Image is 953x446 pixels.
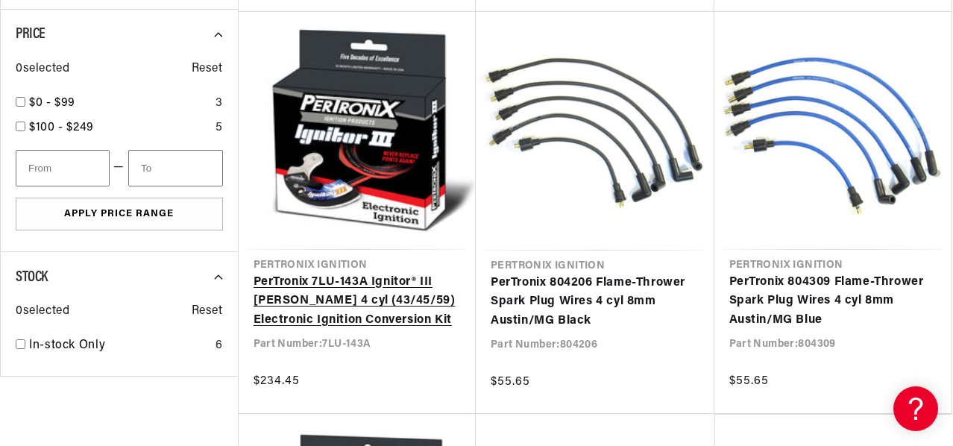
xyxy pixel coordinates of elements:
input: To [128,150,222,186]
button: Apply Price Range [16,198,223,231]
input: From [16,150,110,186]
span: Reset [192,302,223,321]
div: 5 [216,119,223,138]
a: PerTronix 804206 Flame-Thrower Spark Plug Wires 4 cyl 8mm Austin/MG Black [491,274,699,331]
span: — [113,158,125,178]
div: 3 [216,94,223,113]
span: 0 selected [16,60,69,79]
a: PerTronix 7LU-143A Ignitor® III [PERSON_NAME] 4 cyl (43/45/59) Electronic Ignition Conversion Kit [254,273,462,330]
span: Price [16,27,45,42]
span: Reset [192,60,223,79]
span: $0 - $99 [29,97,75,109]
a: In-stock Only [29,336,210,356]
span: $100 - $249 [29,122,94,134]
div: 6 [216,336,223,356]
span: Stock [16,270,48,285]
span: 0 selected [16,302,69,321]
a: PerTronix 804309 Flame-Thrower Spark Plug Wires 4 cyl 8mm Austin/MG Blue [729,273,937,330]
